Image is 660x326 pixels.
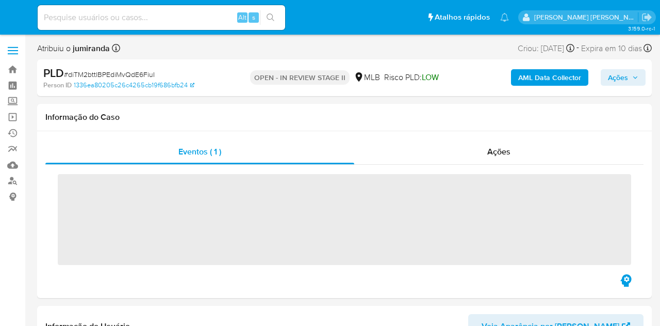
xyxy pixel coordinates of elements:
b: jumiranda [71,42,110,54]
span: Ações [608,69,628,86]
a: Sair [641,12,652,23]
button: Ações [601,69,646,86]
span: s [252,12,255,22]
span: Expira em 10 dias [581,43,642,54]
div: Criou: [DATE] [518,41,574,55]
span: Atalhos rápidos [435,12,490,23]
h1: Informação do Caso [45,112,643,122]
b: PLD [43,65,64,81]
b: AML Data Collector [518,69,581,86]
a: 1336ea80205c26c4265cb19f686bfb24 [74,81,194,90]
span: Eventos ( 1 ) [178,146,221,158]
span: LOW [422,71,439,83]
span: # diTM2bttlBPEdiMvQdE6FiuI [64,69,155,80]
span: Alt [238,12,246,22]
p: OPEN - IN REVIEW STAGE II [250,70,350,85]
span: Ações [487,146,510,158]
span: ‌ [58,174,631,265]
span: Atribuiu o [37,43,110,54]
a: Notificações [500,13,509,22]
b: Person ID [43,81,72,90]
p: juliane.miranda@mercadolivre.com [534,12,638,22]
button: AML Data Collector [511,69,588,86]
span: - [576,41,579,55]
span: Risco PLD: [384,72,439,83]
div: MLB [354,72,380,83]
input: Pesquise usuários ou casos... [38,11,285,24]
button: search-icon [260,10,281,25]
